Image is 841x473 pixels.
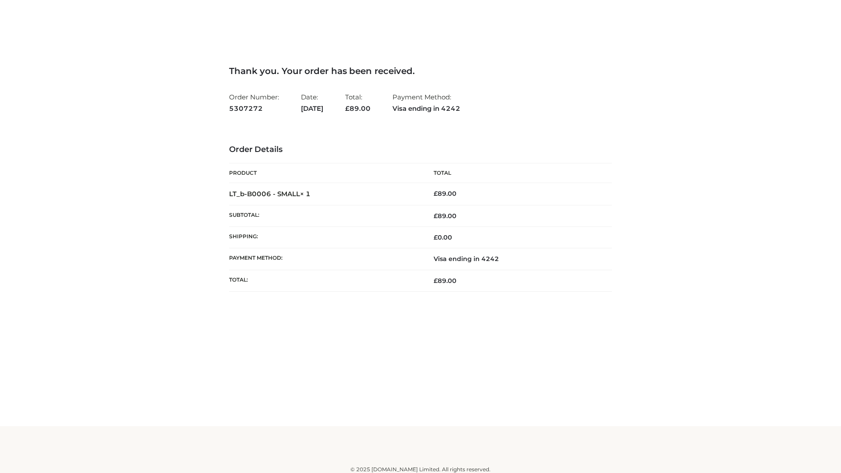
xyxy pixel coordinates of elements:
strong: Visa ending in 4242 [392,103,460,114]
th: Payment method: [229,248,420,270]
th: Shipping: [229,227,420,248]
th: Total [420,163,612,183]
td: Visa ending in 4242 [420,248,612,270]
h3: Order Details [229,145,612,155]
th: Total: [229,270,420,291]
span: £ [434,190,438,198]
span: £ [434,233,438,241]
li: Order Number: [229,89,279,116]
span: £ [434,212,438,220]
th: Product [229,163,420,183]
span: 89.00 [434,212,456,220]
strong: [DATE] [301,103,323,114]
th: Subtotal: [229,205,420,226]
li: Total: [345,89,371,116]
strong: 5307272 [229,103,279,114]
bdi: 89.00 [434,190,456,198]
bdi: 0.00 [434,233,452,241]
span: £ [345,104,350,113]
h3: Thank you. Your order has been received. [229,66,612,76]
span: 89.00 [345,104,371,113]
strong: × 1 [300,190,311,198]
span: 89.00 [434,277,456,285]
strong: LT_b-B0006 - SMALL [229,190,311,198]
span: £ [434,277,438,285]
li: Payment Method: [392,89,460,116]
li: Date: [301,89,323,116]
